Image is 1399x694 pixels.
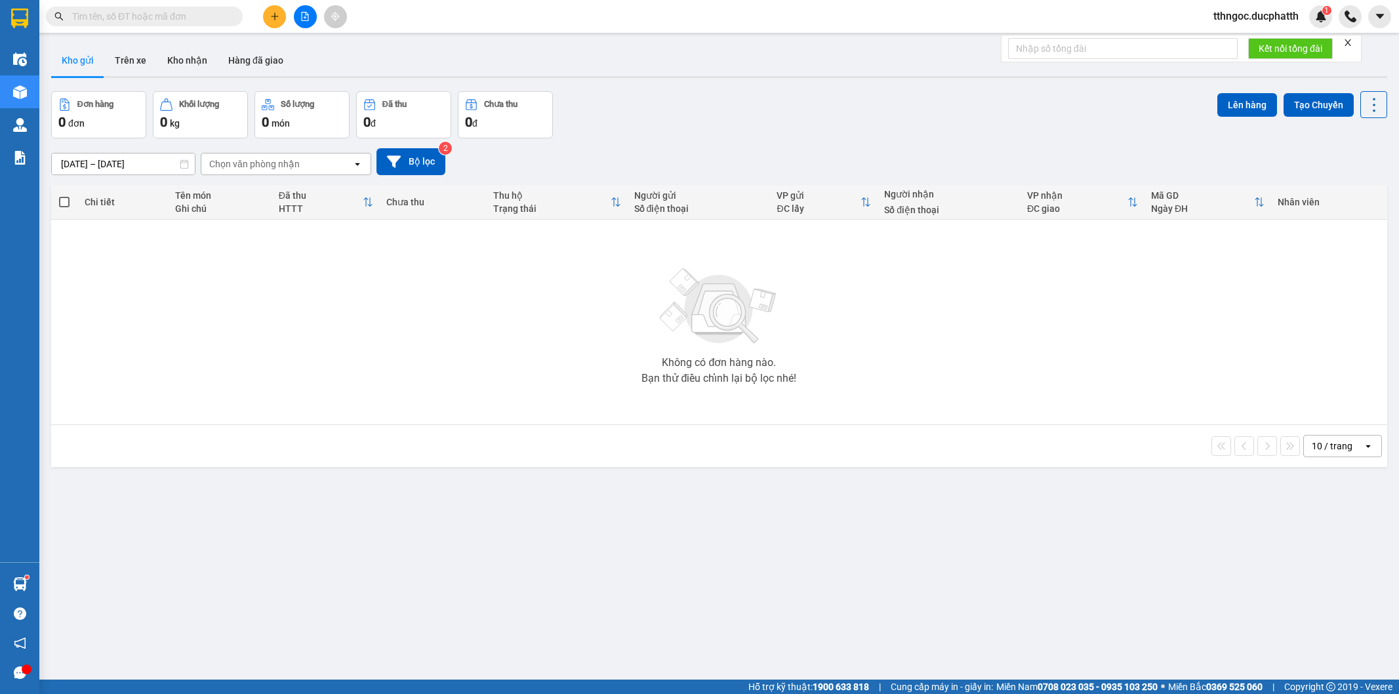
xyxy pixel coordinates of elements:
span: đ [472,118,477,129]
div: Khối lượng [179,100,219,109]
span: question-circle [14,607,26,620]
img: warehouse-icon [13,577,27,591]
button: Kho nhận [157,45,218,76]
span: Hỗ trợ kỹ thuật: [748,680,869,694]
span: ⚪️ [1161,684,1165,689]
sup: 1 [25,575,29,579]
span: copyright [1326,682,1335,691]
span: plus [270,12,279,21]
div: Chi tiết [85,197,163,207]
span: aim [331,12,340,21]
th: Toggle SortBy [770,185,878,220]
div: ĐC giao [1027,203,1127,214]
div: VP gửi [777,190,861,201]
img: solution-icon [13,151,27,165]
sup: 1 [1322,6,1331,15]
span: tthngoc.ducphatth [1203,8,1309,24]
sup: 2 [439,142,452,155]
th: Toggle SortBy [272,185,380,220]
strong: 0708 023 035 - 0935 103 250 [1038,682,1158,692]
div: Ghi chú [175,203,265,214]
span: caret-down [1374,10,1386,22]
svg: open [1363,441,1373,451]
button: Trên xe [104,45,157,76]
span: close [1343,38,1352,47]
button: aim [324,5,347,28]
img: warehouse-icon [13,52,27,66]
div: Mã GD [1151,190,1254,201]
span: file-add [300,12,310,21]
span: notification [14,637,26,649]
img: phone-icon [1345,10,1356,22]
span: Cung cấp máy in - giấy in: [891,680,993,694]
div: Số điện thoại [884,205,1014,215]
span: 0 [363,114,371,130]
div: HTTT [279,203,363,214]
th: Toggle SortBy [487,185,627,220]
div: Bạn thử điều chỉnh lại bộ lọc nhé! [641,373,796,384]
span: 0 [465,114,472,130]
span: 0 [58,114,66,130]
input: Nhập số tổng đài [1008,38,1238,59]
img: warehouse-icon [13,85,27,99]
div: Chưa thu [484,100,517,109]
button: plus [263,5,286,28]
button: Kết nối tổng đài [1248,38,1333,59]
div: Đơn hàng [77,100,113,109]
span: 0 [262,114,269,130]
div: Chưa thu [386,197,481,207]
div: Đã thu [382,100,407,109]
button: file-add [294,5,317,28]
div: Người nhận [884,189,1014,199]
div: Tên món [175,190,265,201]
button: Khối lượng0kg [153,91,248,138]
div: Số lượng [281,100,314,109]
div: Chọn văn phòng nhận [209,157,300,171]
span: | [879,680,881,694]
div: Không có đơn hàng nào. [662,357,776,368]
button: Tạo Chuyến [1284,93,1354,117]
input: Tìm tên, số ĐT hoặc mã đơn [72,9,227,24]
div: Số điện thoại [634,203,764,214]
strong: 0369 525 060 [1206,682,1263,692]
div: Người gửi [634,190,764,201]
svg: open [352,159,363,169]
span: Kết nối tổng đài [1259,41,1322,56]
span: 0 [160,114,167,130]
div: Trạng thái [493,203,610,214]
div: Nhân viên [1278,197,1380,207]
div: 10 / trang [1312,439,1352,453]
button: Đã thu0đ [356,91,451,138]
button: Kho gửi [51,45,104,76]
span: Miền Nam [996,680,1158,694]
div: ĐC lấy [777,203,861,214]
button: Hàng đã giao [218,45,294,76]
button: Chưa thu0đ [458,91,553,138]
div: Thu hộ [493,190,610,201]
strong: 1900 633 818 [813,682,869,692]
th: Toggle SortBy [1145,185,1271,220]
div: VP nhận [1027,190,1127,201]
div: Đã thu [279,190,363,201]
button: Số lượng0món [254,91,350,138]
button: Bộ lọc [376,148,445,175]
img: svg+xml;base64,PHN2ZyBjbGFzcz0ibGlzdC1wbHVnX19zdmciIHhtbG5zPSJodHRwOi8vd3d3LnczLm9yZy8yMDAwL3N2Zy... [653,260,784,352]
img: warehouse-icon [13,118,27,132]
span: | [1272,680,1274,694]
input: Select a date range. [52,153,195,174]
span: Miền Bắc [1168,680,1263,694]
span: message [14,666,26,679]
span: 1 [1324,6,1329,15]
button: caret-down [1368,5,1391,28]
button: Lên hàng [1217,93,1277,117]
div: Ngày ĐH [1151,203,1254,214]
span: kg [170,118,180,129]
button: Đơn hàng0đơn [51,91,146,138]
th: Toggle SortBy [1021,185,1145,220]
span: đơn [68,118,85,129]
span: search [54,12,64,21]
span: đ [371,118,376,129]
span: món [272,118,290,129]
img: icon-new-feature [1315,10,1327,22]
img: logo-vxr [11,9,28,28]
